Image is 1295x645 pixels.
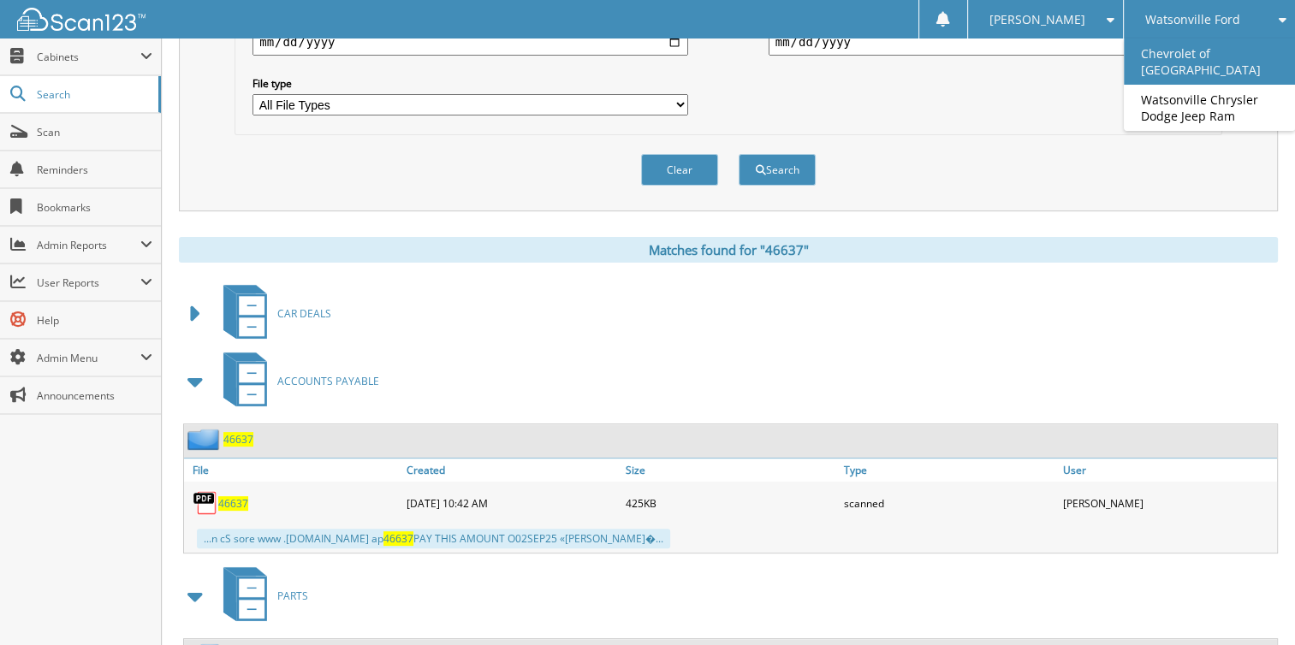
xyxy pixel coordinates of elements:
[277,374,379,388] span: ACCOUNTS PAYABLE
[213,280,331,347] a: CAR DEALS
[1124,85,1295,131] a: Watsonville Chrysler Dodge Jeep Ram
[739,154,816,186] button: Search
[840,459,1058,482] a: Type
[37,388,152,403] span: Announcements
[402,486,621,520] div: [DATE] 10:42 AM
[1059,486,1277,520] div: [PERSON_NAME]
[37,125,152,139] span: Scan
[213,347,379,415] a: ACCOUNTS PAYABLE
[1145,15,1240,25] span: Watsonville Ford
[184,459,402,482] a: File
[641,154,718,186] button: Clear
[1209,563,1295,645] iframe: Chat Widget
[17,8,146,31] img: scan123-logo-white.svg
[218,496,248,511] a: 46637
[187,429,223,450] img: folder2.png
[989,15,1085,25] span: [PERSON_NAME]
[223,432,253,447] a: 46637
[37,313,152,328] span: Help
[37,163,152,177] span: Reminders
[252,28,688,56] input: start
[621,459,840,482] a: Size
[37,238,140,252] span: Admin Reports
[402,459,621,482] a: Created
[179,237,1278,263] div: Matches found for "46637"
[197,529,670,548] div: ...n cS sore www .[DOMAIN_NAME] ap PAY THIS AMOUNT O02SEP25 «[PERSON_NAME]�...
[37,275,140,290] span: User Reports
[193,490,218,516] img: PDF.png
[277,589,308,603] span: PARTS
[621,486,840,520] div: 425KB
[277,306,331,321] span: CAR DEALS
[252,76,688,91] label: File type
[213,562,308,630] a: PARTS
[37,87,150,102] span: Search
[1124,38,1295,85] a: Chevrolet of [GEOGRAPHIC_DATA]
[769,28,1204,56] input: end
[383,531,413,546] span: 46637
[37,50,140,64] span: Cabinets
[37,351,140,365] span: Admin Menu
[840,486,1058,520] div: scanned
[1059,459,1277,482] a: User
[37,200,152,215] span: Bookmarks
